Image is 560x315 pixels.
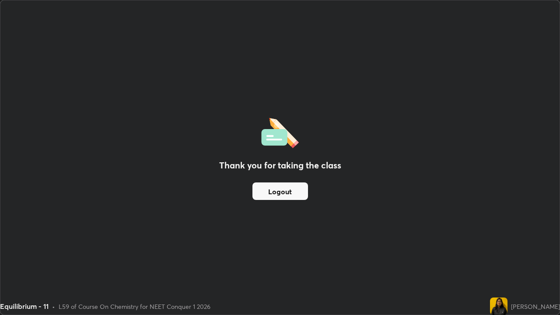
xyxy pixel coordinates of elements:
[511,302,560,311] div: [PERSON_NAME]
[219,159,341,172] h2: Thank you for taking the class
[261,115,299,148] img: offlineFeedback.1438e8b3.svg
[52,302,55,311] div: •
[490,297,507,315] img: 5601c98580164add983b3da7b044abd6.jpg
[59,302,210,311] div: L59 of Course On Chemistry for NEET Conquer 1 2026
[252,182,308,200] button: Logout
